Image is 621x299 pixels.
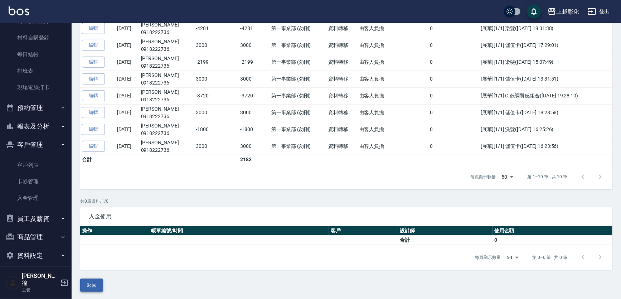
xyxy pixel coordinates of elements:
p: 0918222736 [141,96,193,103]
td: [展華][1/1] 儲值卡([DATE] 17:29:01) [479,37,612,54]
td: 3000 [194,37,238,54]
td: 第一事業部 (勿刪) [270,121,326,138]
td: 合計 [80,155,115,164]
td: 3000 [194,138,238,155]
td: -3720 [194,87,238,104]
td: 由客人負擔 [358,37,428,54]
td: -3720 [238,87,270,104]
a: 材料自購登錄 [3,29,69,46]
td: [PERSON_NAME] [139,138,194,155]
td: 0 [493,235,612,245]
td: [PERSON_NAME] [139,54,194,71]
td: [PERSON_NAME] [139,20,194,37]
td: 0 [428,54,479,71]
button: 員工及薪資 [3,209,69,228]
td: 0 [428,37,479,54]
img: Logo [9,6,29,15]
td: 0 [428,87,479,104]
p: 每頁顯示數量 [470,174,496,180]
td: [DATE] [115,138,139,155]
a: 編輯 [82,23,105,34]
td: 資料轉移 [326,87,358,104]
td: 第一事業部 (勿刪) [270,20,326,37]
td: 0 [428,20,479,37]
td: [DATE] [115,54,139,71]
td: 0 [428,138,479,155]
td: [DATE] [115,87,139,104]
td: -2199 [238,54,270,71]
button: 商品管理 [3,228,69,246]
td: 0 [428,104,479,121]
td: [PERSON_NAME] [139,104,194,121]
th: 設計師 [398,226,493,236]
td: 3000 [238,37,270,54]
a: 編輯 [82,73,105,85]
div: 上越彰化 [556,7,579,16]
a: 卡券管理 [3,173,69,190]
p: 主管 [22,287,58,293]
td: 由客人負擔 [358,87,428,104]
td: [展華][1/1] 染髮([DATE] 19:31:38) [479,20,612,37]
a: 編輯 [82,40,105,51]
td: 3000 [194,71,238,87]
p: 0918222736 [141,45,193,53]
td: 第一事業部 (勿刪) [270,71,326,87]
button: 返回 [80,279,103,292]
th: 使用金額 [493,226,612,236]
button: 報表及分析 [3,117,69,136]
td: 2182 [238,155,270,164]
td: [展華][1/1] 儲值卡([DATE] 16:23:56) [479,138,612,155]
td: [DATE] [115,71,139,87]
td: -4281 [238,20,270,37]
p: 第 1–10 筆 共 10 筆 [528,174,567,180]
button: 上越彰化 [545,4,582,19]
p: 0918222736 [141,146,193,154]
button: 預約管理 [3,98,69,117]
p: 每頁顯示數量 [475,254,501,261]
button: 客戶管理 [3,135,69,154]
td: [PERSON_NAME] [139,121,194,138]
td: 0 [428,121,479,138]
th: 帳單編號/時間 [149,226,329,236]
a: 入金管理 [3,190,69,206]
button: save [527,4,541,19]
th: 操作 [80,226,149,236]
a: 現場電腦打卡 [3,79,69,96]
td: 第一事業部 (勿刪) [270,37,326,54]
td: 資料轉移 [326,20,358,37]
td: 資料轉移 [326,71,358,87]
td: 資料轉移 [326,104,358,121]
th: 客戶 [329,226,398,236]
a: 編輯 [82,124,105,135]
a: 排班表 [3,63,69,79]
td: [展華][1/1] 儲值卡([DATE] 18:28:58) [479,104,612,121]
td: [展華][1/1] 洗髮([DATE] 16:25:26) [479,121,612,138]
td: [展華][1/1] 儲值卡([DATE] 13:31:51) [479,71,612,87]
td: 由客人負擔 [358,121,428,138]
p: 0918222736 [141,62,193,70]
td: 3000 [238,138,270,155]
td: 由客人負擔 [358,104,428,121]
td: [DATE] [115,104,139,121]
p: 0918222736 [141,130,193,137]
a: 每日結帳 [3,46,69,63]
span: 入金使用 [89,213,604,220]
button: 資料設定 [3,246,69,265]
td: [展華][1/1] C.低調質感組合([DATE] 19:28:10) [479,87,612,104]
td: [PERSON_NAME] [139,37,194,54]
td: [DATE] [115,20,139,37]
a: 編輯 [82,57,105,68]
td: 第一事業部 (勿刪) [270,104,326,121]
td: [PERSON_NAME] [139,87,194,104]
a: 編輯 [82,90,105,101]
td: -2199 [194,54,238,71]
td: -1800 [194,121,238,138]
td: 第一事業部 (勿刪) [270,54,326,71]
td: 資料轉移 [326,54,358,71]
td: 由客人負擔 [358,54,428,71]
a: 編輯 [82,141,105,152]
img: Person [6,276,20,290]
td: [DATE] [115,37,139,54]
td: 合計 [398,235,493,245]
td: [DATE] [115,121,139,138]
